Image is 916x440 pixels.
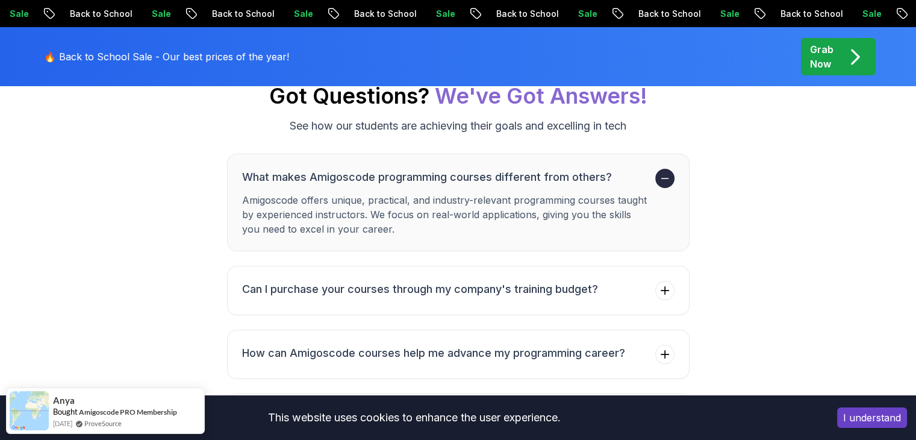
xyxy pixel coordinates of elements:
[227,330,690,379] button: How can Amigoscode courses help me advance my programming career?
[290,118,626,134] p: See how our students are achieving their goals and excelling in tech
[619,8,701,20] p: Back to School
[132,8,171,20] p: Sale
[227,154,690,251] button: What makes Amigoscode programming courses different from others?Amigoscode offers unique, practic...
[559,8,597,20] p: Sale
[335,8,417,20] p: Back to School
[53,407,78,416] span: Bought
[837,407,907,428] button: Accept cookies
[269,84,647,108] h2: Got Questions?
[84,418,122,429] a: ProveSource
[79,407,177,417] a: Amigoscode PRO Membership
[9,404,819,431] div: This website uses cookies to enhance the user experience.
[701,8,740,20] p: Sale
[435,83,647,109] span: We've Got Answers!
[242,345,625,362] h3: How can Amigoscode courses help me advance my programming career?
[275,8,313,20] p: Sale
[227,266,690,315] button: Can I purchase your courses through my company's training budget?
[477,8,559,20] p: Back to School
[44,49,289,64] p: 🔥 Back to School Sale - Our best prices of the year!
[761,8,843,20] p: Back to School
[53,418,72,429] span: [DATE]
[242,169,650,186] h3: What makes Amigoscode programming courses different from others?
[242,193,650,236] p: Amigoscode offers unique, practical, and industry-relevant programming courses taught by experien...
[10,391,49,430] img: provesource social proof notification image
[193,8,275,20] p: Back to School
[810,42,833,71] p: Grab Now
[242,281,598,298] h3: Can I purchase your courses through my company's training budget?
[51,8,132,20] p: Back to School
[417,8,455,20] p: Sale
[53,395,75,406] span: Anya
[843,8,882,20] p: Sale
